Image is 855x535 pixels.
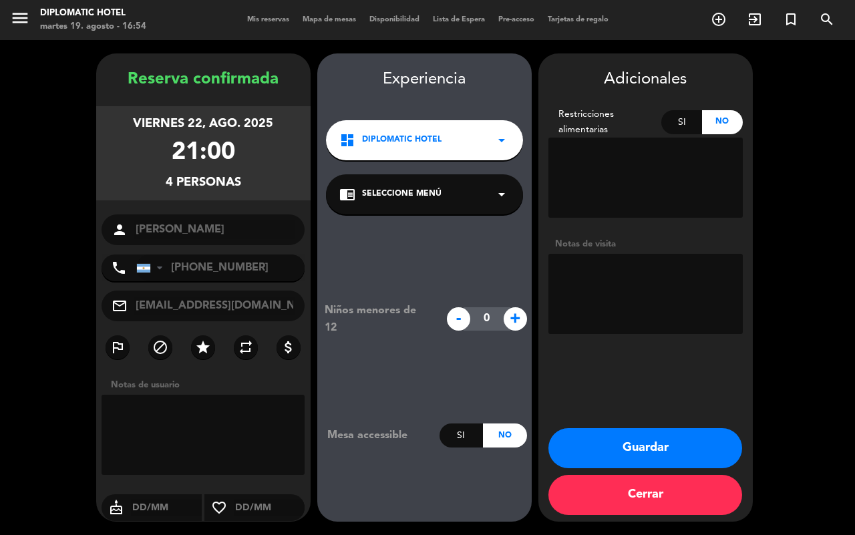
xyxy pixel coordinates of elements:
[362,134,442,147] span: Diplomatic Hotel
[111,260,127,276] i: phone
[317,427,440,444] div: Mesa accessible
[494,132,510,148] i: arrow_drop_down
[137,255,168,281] div: Argentina: +54
[317,67,532,93] div: Experiencia
[40,20,146,33] div: martes 19. agosto - 16:54
[104,378,311,392] div: Notas de usuario
[426,16,492,23] span: Lista de Espera
[296,16,363,23] span: Mapa de mesas
[240,16,296,23] span: Mis reservas
[281,339,297,355] i: attach_money
[492,16,541,23] span: Pre-acceso
[238,339,254,355] i: repeat
[10,8,30,28] i: menu
[702,110,743,134] div: No
[504,307,527,331] span: +
[204,500,234,516] i: favorite_border
[10,8,30,33] button: menu
[315,302,440,337] div: Niños menores de 12
[548,237,743,251] div: Notas de visita
[110,339,126,355] i: outlined_flag
[783,11,799,27] i: turned_in_not
[234,500,305,516] input: DD/MM
[548,107,662,138] div: Restricciones alimentarias
[494,186,510,202] i: arrow_drop_down
[440,423,483,448] div: Si
[166,173,241,192] div: 4 personas
[172,134,235,173] div: 21:00
[747,11,763,27] i: exit_to_app
[339,132,355,148] i: dashboard
[102,500,131,516] i: cake
[447,307,470,331] span: -
[711,11,727,27] i: add_circle_outline
[541,16,615,23] span: Tarjetas de regalo
[363,16,426,23] span: Disponibilidad
[96,67,311,93] div: Reserva confirmada
[339,186,355,202] i: chrome_reader_mode
[195,339,211,355] i: star
[152,339,168,355] i: block
[40,7,146,20] div: Diplomatic Hotel
[548,475,742,515] button: Cerrar
[819,11,835,27] i: search
[548,67,743,93] div: Adicionales
[362,188,442,201] span: Seleccione Menú
[548,428,742,468] button: Guardar
[112,222,128,238] i: person
[661,110,702,134] div: Si
[483,423,526,448] div: No
[133,114,273,134] div: viernes 22, ago. 2025
[131,500,202,516] input: DD/MM
[112,298,128,314] i: mail_outline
